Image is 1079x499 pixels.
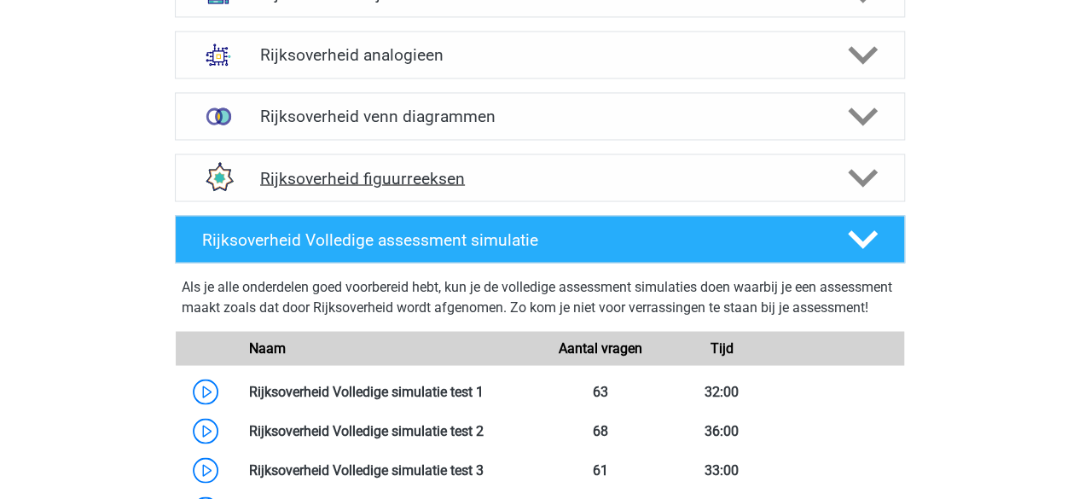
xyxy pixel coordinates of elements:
[236,381,540,402] div: Rijksoverheid Volledige simulatie test 1
[236,338,540,358] div: Naam
[260,45,819,65] h4: Rijksoverheid analogieen
[196,32,241,77] img: analogieen
[236,460,540,480] div: Rijksoverheid Volledige simulatie test 3
[168,215,912,263] a: Rijksoverheid Volledige assessment simulatie
[196,94,241,138] img: venn diagrammen
[202,229,820,249] h4: Rijksoverheid Volledige assessment simulatie
[182,276,898,324] div: Als je alle onderdelen goed voorbereid hebt, kun je de volledige assessment simulaties doen waarb...
[260,168,819,188] h4: Rijksoverheid figuurreeksen
[661,338,782,358] div: Tijd
[236,421,540,441] div: Rijksoverheid Volledige simulatie test 2
[168,92,912,140] a: venn diagrammen Rijksoverheid venn diagrammen
[260,107,819,126] h4: Rijksoverheid venn diagrammen
[539,338,660,358] div: Aantal vragen
[168,31,912,78] a: analogieen Rijksoverheid analogieen
[168,154,912,201] a: figuurreeksen Rijksoverheid figuurreeksen
[196,155,241,200] img: figuurreeksen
